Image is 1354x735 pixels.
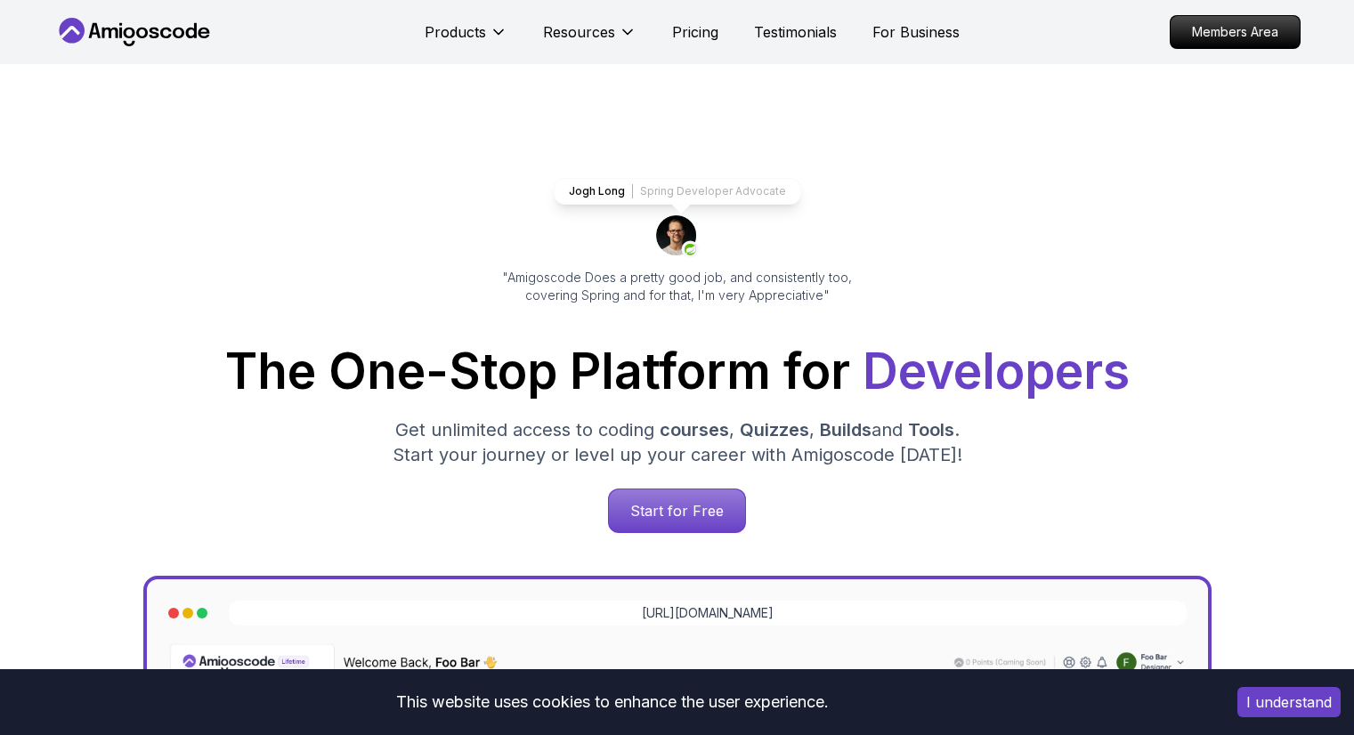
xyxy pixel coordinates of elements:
[378,417,977,467] p: Get unlimited access to coding , , and . Start your journey or level up your career with Amigosco...
[478,269,877,304] p: "Amigoscode Does a pretty good job, and consistently too, covering Spring and for that, I'm very ...
[425,21,486,43] p: Products
[609,489,745,532] p: Start for Free
[754,21,837,43] a: Testimonials
[872,21,960,43] a: For Business
[1237,687,1341,717] button: Accept cookies
[660,419,729,440] span: courses
[863,342,1130,400] span: Developers
[672,21,718,43] a: Pricing
[656,215,699,258] img: josh long
[740,419,809,440] span: Quizzes
[642,604,774,622] a: [URL][DOMAIN_NAME]
[1171,16,1300,48] p: Members Area
[69,347,1286,396] h1: The One-Stop Platform for
[640,184,786,198] p: Spring Developer Advocate
[1170,15,1301,49] a: Members Area
[608,489,746,533] a: Start for Free
[425,21,507,57] button: Products
[908,419,954,440] span: Tools
[13,682,1211,722] div: This website uses cookies to enhance the user experience.
[820,419,872,440] span: Builds
[543,21,615,43] p: Resources
[543,21,636,57] button: Resources
[569,184,625,198] p: Jogh Long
